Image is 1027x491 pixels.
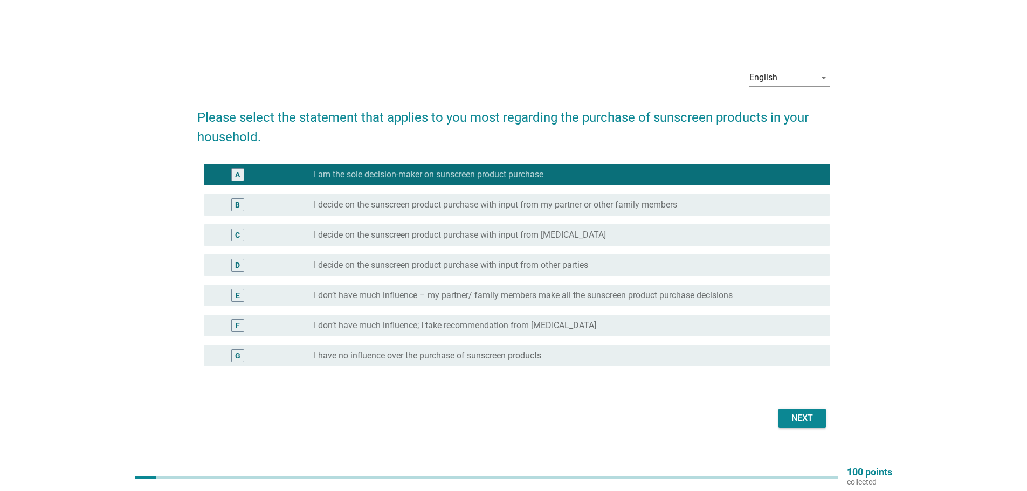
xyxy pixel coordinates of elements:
[235,350,240,361] div: G
[778,409,826,428] button: Next
[235,259,240,271] div: D
[787,412,817,425] div: Next
[235,229,240,240] div: C
[236,320,240,331] div: F
[749,73,777,82] div: English
[847,467,892,477] p: 100 points
[314,260,588,271] label: I decide on the sunscreen product purchase with input from other parties
[314,290,733,301] label: I don’t have much influence – my partner/ family members make all the sunscreen product purchase ...
[314,350,541,361] label: I have no influence over the purchase of sunscreen products
[235,199,240,210] div: B
[817,71,830,84] i: arrow_drop_down
[314,230,606,240] label: I decide on the sunscreen product purchase with input from [MEDICAL_DATA]
[314,169,543,180] label: I am the sole decision-maker on sunscreen product purchase
[314,199,677,210] label: I decide on the sunscreen product purchase with input from my partner or other family members
[236,289,240,301] div: E
[847,477,892,487] p: collected
[197,97,830,147] h2: Please select the statement that applies to you most regarding the purchase of sunscreen products...
[314,320,596,331] label: I don’t have much influence; I take recommendation from [MEDICAL_DATA]
[235,169,240,180] div: A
